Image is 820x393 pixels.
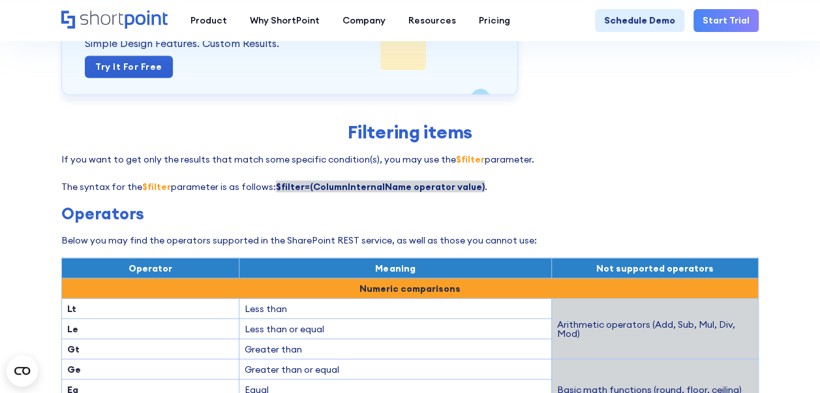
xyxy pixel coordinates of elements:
[129,262,172,274] span: Operator
[276,180,485,192] strong: $filter=(ColumnInternalName operator value)
[61,233,758,247] p: Below you may find the operators supported in the SharePoint REST service, as well as those you c...
[61,152,758,193] p: If you want to get only the results that match some specific condition(s), you may use the parame...
[331,9,397,32] a: Company
[67,322,78,334] strong: Le
[408,14,456,27] div: Resources
[359,282,461,294] strong: Numeric comparisons
[179,9,239,32] a: Product
[239,319,551,339] td: Less than or equal
[375,262,415,274] span: Meaning
[250,14,320,27] div: Why ShortPoint
[61,10,168,30] a: Home
[755,330,820,393] iframe: Chat Widget
[61,204,758,223] h3: Operators
[67,343,80,354] strong: Gt
[7,355,38,386] button: Open CMP widget
[595,9,684,32] a: Schedule Demo
[239,359,551,379] td: Greater than or equal
[693,9,759,32] a: Start Trial
[456,153,485,165] strong: $filter
[239,9,331,32] a: Why ShortPoint
[190,14,227,27] div: Product
[596,262,714,274] span: Not supported operators
[551,298,758,359] td: Arithmetic operators (Add, Sub, Mul, Div, Mod)
[479,14,510,27] div: Pricing
[142,180,171,192] strong: $filter
[239,339,551,359] td: Greater than
[342,14,386,27] div: Company
[67,302,76,314] strong: Lt
[166,121,655,142] h2: Filtering items
[239,298,551,319] td: Less than
[397,9,468,32] a: Resources
[67,363,81,375] strong: Ge
[85,55,173,78] a: Try it for Free
[468,9,522,32] a: Pricing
